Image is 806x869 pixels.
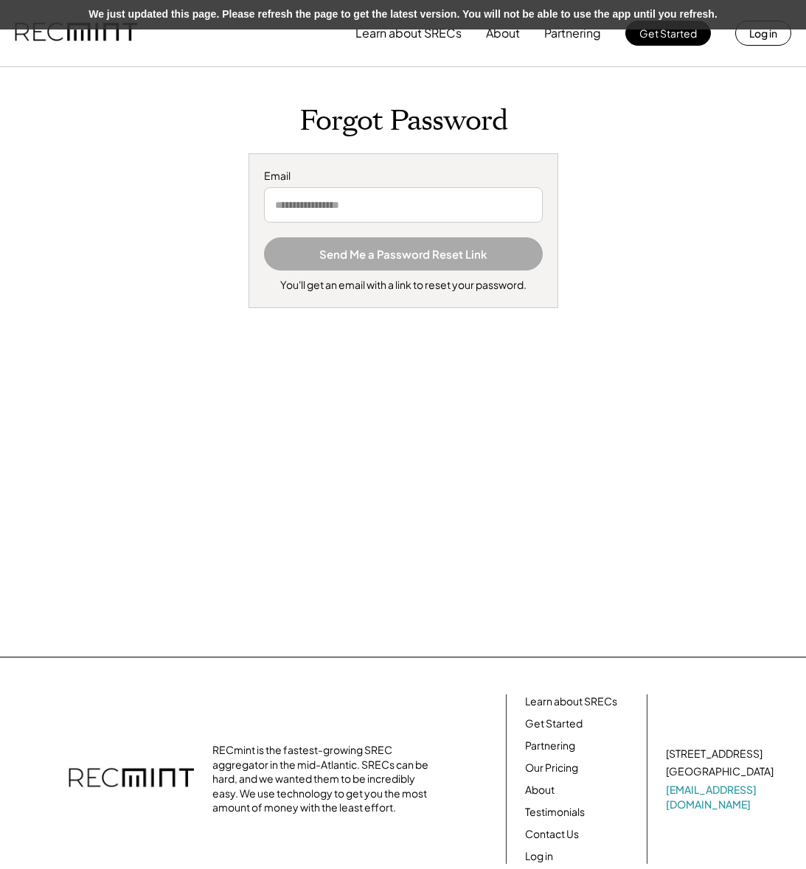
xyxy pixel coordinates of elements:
[525,805,585,820] a: Testimonials
[280,278,527,293] div: You'll get an email with a link to reset your password.
[666,747,762,761] div: [STREET_ADDRESS]
[525,739,575,753] a: Partnering
[625,21,711,46] button: Get Started
[525,694,617,709] a: Learn about SRECs
[264,169,543,184] div: Email
[666,783,777,812] a: [EMAIL_ADDRESS][DOMAIN_NAME]
[212,743,434,815] div: RECmint is the fastest-growing SREC aggregator in the mid-Atlantic. SRECs can be hard, and we wan...
[525,849,553,864] a: Log in
[525,761,578,775] a: Our Pricing
[69,753,194,805] img: recmint-logotype%403x.png
[525,827,579,842] a: Contact Us
[525,716,583,731] a: Get Started
[15,104,791,139] h1: Forgot Password
[264,237,543,271] button: Send Me a Password Reset Link
[15,8,137,58] img: recmint-logotype%403x.png
[666,764,774,779] div: [GEOGRAPHIC_DATA]
[735,21,791,46] button: Log in
[525,783,555,798] a: About
[355,18,462,48] button: Learn about SRECs
[486,18,520,48] button: About
[544,18,601,48] button: Partnering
